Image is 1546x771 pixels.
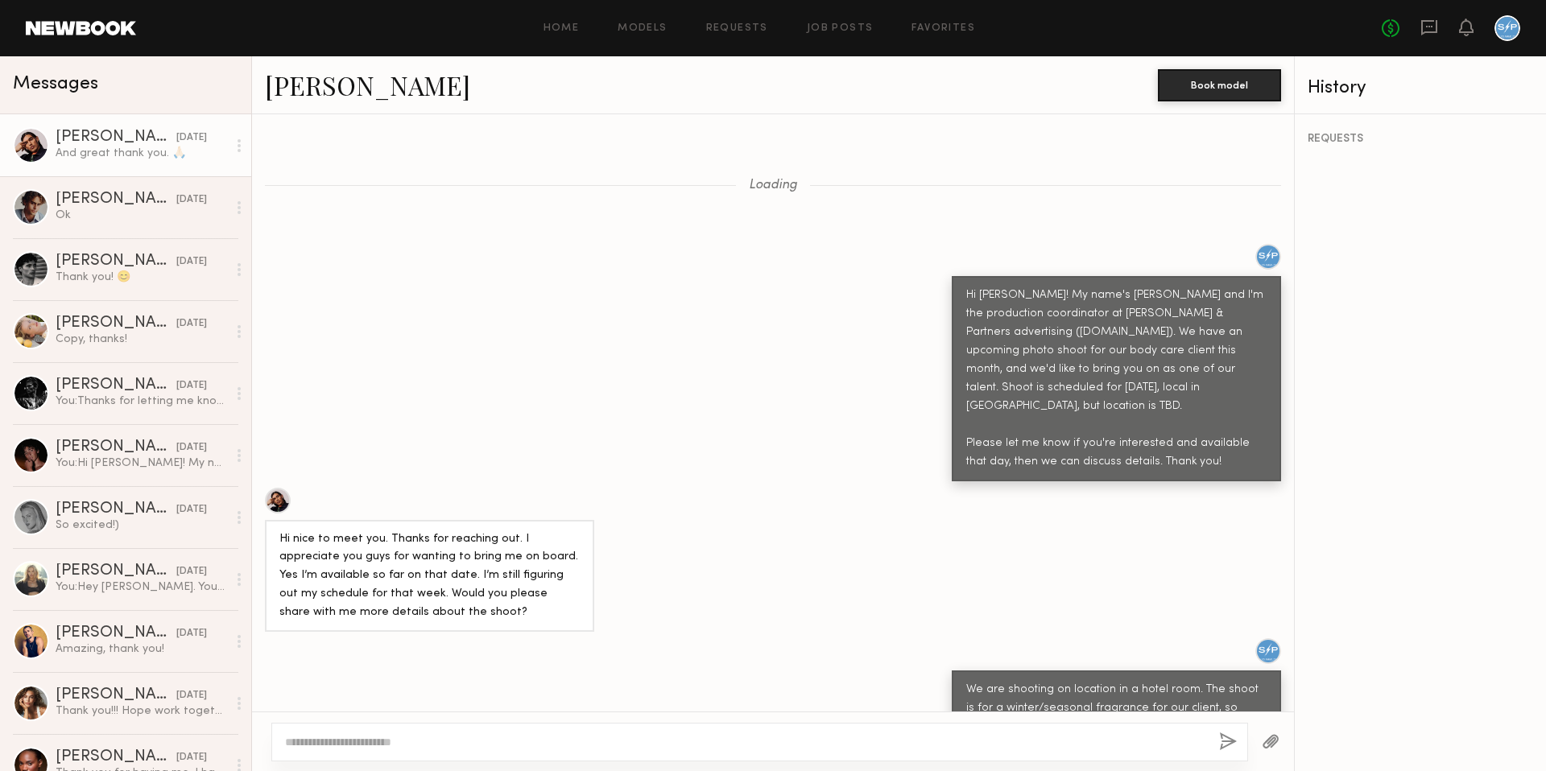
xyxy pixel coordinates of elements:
div: [DATE] [176,750,207,765]
div: [DATE] [176,192,207,208]
div: And great thank you. 🙏🏻 [56,146,227,161]
a: [PERSON_NAME] [265,68,470,102]
div: [PERSON_NAME] [56,563,176,579]
div: You: Thanks for letting me know! We are set for the 24th, so that's okay. Appreciate it and good ... [56,394,227,409]
a: Book model [1158,77,1281,91]
div: [PERSON_NAME] [56,192,176,208]
div: You: Hey [PERSON_NAME]. Your schedule is probably packed, so I hope you get to see these messages... [56,579,227,595]
div: Amazing, thank you! [56,641,227,657]
div: History [1308,79,1533,97]
span: Loading [749,179,797,192]
div: [DATE] [176,626,207,641]
div: [PERSON_NAME] [56,254,176,270]
div: [DATE] [176,254,207,270]
div: So excited!) [56,517,227,533]
div: You: Hi [PERSON_NAME]! My name's [PERSON_NAME] and I'm the production coordinator at [PERSON_NAME... [56,456,227,471]
div: [DATE] [176,502,207,517]
div: [PERSON_NAME] [56,687,176,703]
div: Ok [56,208,227,223]
div: Hi nice to meet you. Thanks for reaching out. I appreciate you guys for wanting to bring me on bo... [279,530,580,623]
div: [DATE] [176,440,207,456]
div: [PERSON_NAME] [56,749,176,765]
div: [DATE] [176,564,207,579]
div: [PERSON_NAME] [56,625,176,641]
div: [PERSON_NAME] [56,501,176,517]
span: Messages [13,75,98,93]
div: [DATE] [176,316,207,332]
a: Requests [706,23,768,34]
a: Job Posts [807,23,874,34]
div: [DATE] [176,378,207,394]
div: [DATE] [176,688,207,703]
div: Thank you!!! Hope work together again 💘 [56,703,227,719]
div: Hi [PERSON_NAME]! My name's [PERSON_NAME] and I'm the production coordinator at [PERSON_NAME] & P... [966,287,1267,472]
div: [PERSON_NAME] [56,377,176,394]
button: Book model [1158,69,1281,101]
div: REQUESTS [1308,134,1533,145]
div: [DATE] [176,130,207,146]
a: Home [544,23,580,34]
div: Thank you! 😊 [56,270,227,285]
div: Copy, thanks! [56,332,227,347]
div: [PERSON_NAME] [56,439,176,456]
div: [PERSON_NAME] [56,315,176,332]
a: Favorites [911,23,975,34]
div: We are shooting on location in a hotel room. The shoot is for a winter/seasonal fragrance for our... [966,681,1267,755]
div: [PERSON_NAME] [56,130,176,146]
a: Models [618,23,667,34]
